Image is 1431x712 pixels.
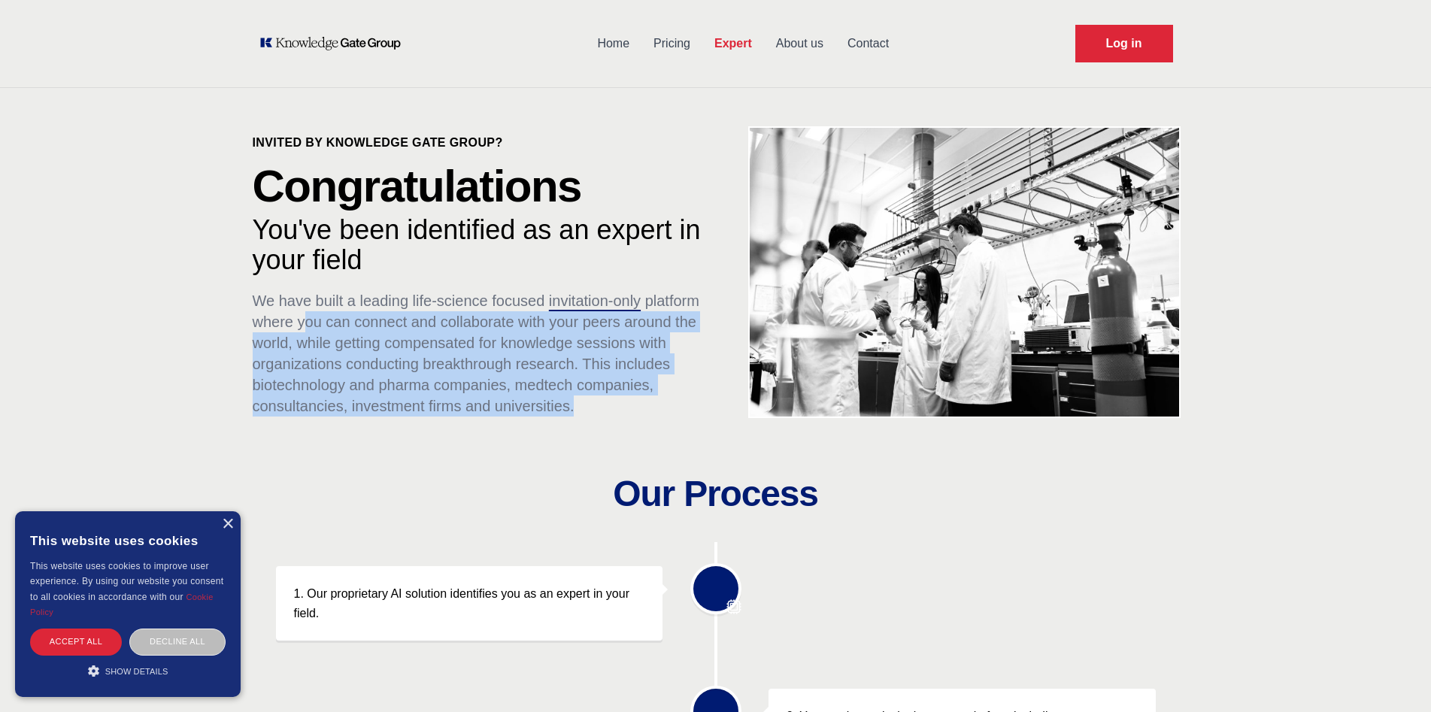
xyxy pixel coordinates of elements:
a: Contact [835,24,901,63]
p: Invited by Knowledge Gate Group? [253,134,720,152]
iframe: Chat Widget [1356,640,1431,712]
div: Decline all [129,629,226,655]
p: 1. Our proprietary AI solution identifies you as an expert in your field. [294,584,645,623]
p: You've been identified as an expert in your field [253,215,720,275]
a: KOL Knowledge Platform: Talk to Key External Experts (KEE) [259,36,411,51]
img: KOL management, KEE, Therapy area experts [750,128,1179,417]
div: Close [222,519,233,530]
a: Expert [702,24,764,63]
span: Show details [105,667,168,676]
p: Congratulations [253,164,720,209]
a: About us [764,24,835,63]
a: Pricing [641,24,702,63]
span: invitation-only [549,292,641,309]
p: We have built a leading life-science focused platform where you can connect and collaborate with ... [253,290,720,417]
a: Request Demo [1075,25,1173,62]
div: This website uses cookies [30,523,226,559]
div: Accept all [30,629,122,655]
a: Cookie Policy [30,592,214,617]
span: This website uses cookies to improve user experience. By using our website you consent to all coo... [30,561,223,602]
div: Show details [30,663,226,678]
a: Home [585,24,641,63]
